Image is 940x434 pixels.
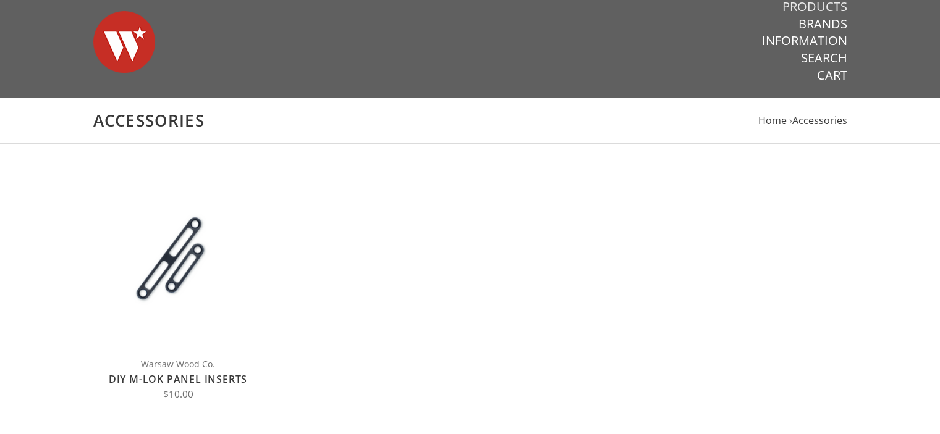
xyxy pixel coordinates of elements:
span: $10.00 [163,388,193,401]
img: DIY M-LOK Panel Inserts [93,175,263,344]
span: Warsaw Wood Co. [93,357,263,371]
a: Cart [817,67,847,83]
a: Brands [798,16,847,32]
li: › [789,112,847,129]
h1: Accessories [93,111,847,131]
a: DIY M-LOK Panel Inserts [109,372,247,386]
a: Accessories [792,114,847,127]
a: Information [762,33,847,49]
a: Search [801,50,847,66]
a: Home [758,114,787,127]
